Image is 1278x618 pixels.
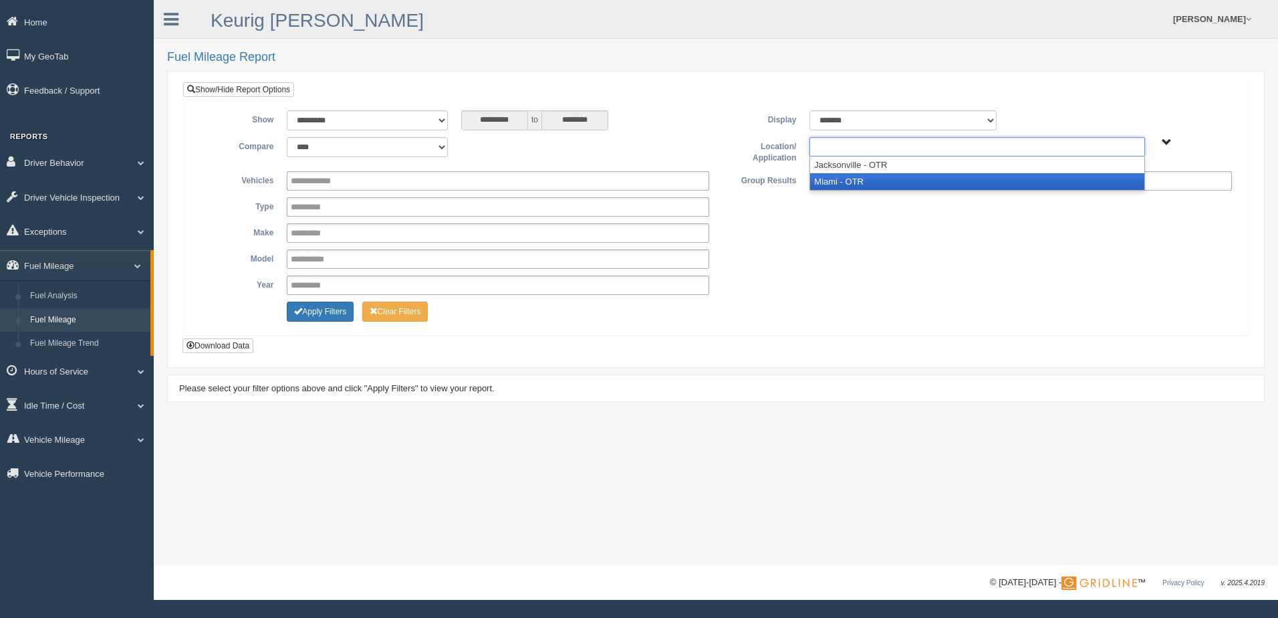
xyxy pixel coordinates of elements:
div: © [DATE]-[DATE] - ™ [990,576,1265,590]
li: Miami - OTR [810,173,1144,190]
label: Show [193,110,280,126]
h2: Fuel Mileage Report [167,51,1265,64]
button: Download Data [182,338,253,353]
a: Keurig [PERSON_NAME] [211,10,424,31]
a: Show/Hide Report Options [183,82,294,97]
label: Group Results [716,171,803,187]
label: Type [193,197,280,213]
a: Privacy Policy [1162,579,1204,587]
label: Vehicles [193,171,280,187]
button: Change Filter Options [362,302,428,322]
img: Gridline [1061,577,1137,590]
a: Fuel Mileage Trend [24,332,150,356]
li: Jacksonville - OTR [810,157,1144,173]
span: v. 2025.4.2019 [1221,579,1265,587]
label: Compare [193,137,280,153]
label: Make [193,223,280,239]
span: Please select your filter options above and click "Apply Filters" to view your report. [179,383,495,393]
label: Year [193,276,280,292]
a: Fuel Analysis [24,284,150,308]
label: Model [193,249,280,266]
label: Display [716,110,803,126]
label: Location/ Application [716,137,803,165]
a: Fuel Mileage [24,308,150,332]
span: to [528,110,541,130]
button: Change Filter Options [287,302,354,322]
